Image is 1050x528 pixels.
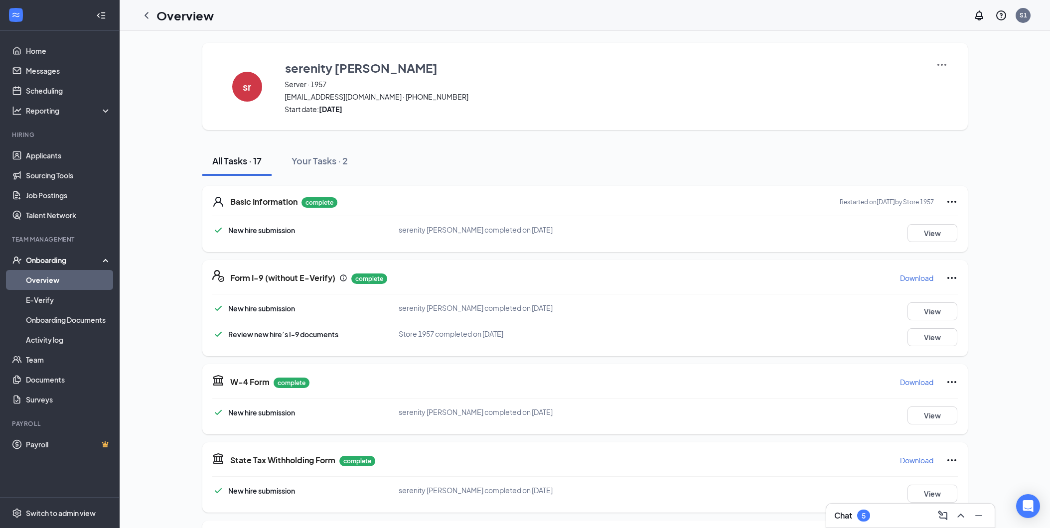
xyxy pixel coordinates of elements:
div: All Tasks · 17 [212,154,262,167]
p: Download [900,273,933,283]
p: complete [351,273,387,284]
span: New hire submission [228,304,295,313]
svg: ChevronUp [955,510,967,522]
div: Onboarding [26,255,103,265]
span: Store 1957 completed on [DATE] [399,329,503,338]
svg: TaxGovernmentIcon [212,452,224,464]
p: Download [900,455,933,465]
div: Payroll [12,419,109,428]
svg: Checkmark [212,406,224,418]
h5: Form I-9 (without E-Verify) [230,272,335,283]
a: Talent Network [26,205,111,225]
svg: User [212,196,224,208]
h3: serenity [PERSON_NAME] [285,59,438,76]
button: View [907,328,957,346]
span: Review new hire’s I-9 documents [228,330,338,339]
span: serenity [PERSON_NAME] completed on [DATE] [399,303,553,312]
button: View [907,485,957,503]
div: 5 [862,512,866,520]
p: Restarted on [DATE] by Store 1957 [840,198,934,206]
h1: Overview [156,7,214,24]
svg: FormI9EVerifyIcon [212,270,224,282]
a: Applicants [26,145,111,165]
svg: Ellipses [946,196,958,208]
svg: UserCheck [12,255,22,265]
button: Minimize [971,508,987,524]
button: ChevronUp [953,508,969,524]
span: serenity [PERSON_NAME] completed on [DATE] [399,407,553,416]
svg: QuestionInfo [995,9,1007,21]
p: Download [900,377,933,387]
a: Surveys [26,390,111,409]
a: Scheduling [26,81,111,101]
a: Sourcing Tools [26,165,111,185]
svg: Checkmark [212,302,224,314]
a: Messages [26,61,111,81]
a: Activity log [26,330,111,350]
a: PayrollCrown [26,434,111,454]
h3: Chat [834,510,852,521]
a: Documents [26,370,111,390]
svg: Ellipses [946,272,958,284]
svg: Collapse [96,10,106,20]
div: Open Intercom Messenger [1016,494,1040,518]
button: serenity [PERSON_NAME] [285,59,923,77]
svg: Checkmark [212,485,224,497]
img: More Actions [936,59,948,71]
svg: ChevronLeft [141,9,152,21]
button: View [907,406,957,424]
span: New hire submission [228,408,295,417]
a: Overview [26,270,111,290]
div: Team Management [12,235,109,244]
span: [EMAIL_ADDRESS][DOMAIN_NAME] · [PHONE_NUMBER] [285,92,923,102]
h5: W-4 Form [230,377,270,388]
div: Reporting [26,106,112,116]
a: Team [26,350,111,370]
h5: State Tax Withholding Form [230,455,335,466]
a: Job Postings [26,185,111,205]
span: serenity [PERSON_NAME] completed on [DATE] [399,225,553,234]
svg: Notifications [973,9,985,21]
strong: [DATE] [319,105,342,114]
button: ComposeMessage [935,508,951,524]
svg: ComposeMessage [937,510,949,522]
p: complete [339,456,375,466]
span: New hire submission [228,226,295,235]
button: View [907,224,957,242]
div: Your Tasks · 2 [292,154,348,167]
a: Onboarding Documents [26,310,111,330]
a: Home [26,41,111,61]
button: Download [900,374,934,390]
span: New hire submission [228,486,295,495]
svg: Settings [12,508,22,518]
svg: Checkmark [212,328,224,340]
h4: sr [243,83,251,90]
p: complete [301,197,337,208]
svg: Ellipses [946,376,958,388]
svg: Analysis [12,106,22,116]
span: Server · 1957 [285,79,923,89]
svg: Minimize [973,510,985,522]
span: serenity [PERSON_NAME] completed on [DATE] [399,486,553,495]
svg: Ellipses [946,454,958,466]
svg: TaxGovernmentIcon [212,374,224,386]
span: Start date: [285,104,923,114]
button: View [907,302,957,320]
p: complete [274,378,309,388]
a: E-Verify [26,290,111,310]
div: Switch to admin view [26,508,96,518]
svg: Checkmark [212,224,224,236]
div: S1 [1020,11,1027,19]
button: Download [900,270,934,286]
svg: WorkstreamLogo [11,10,21,20]
h5: Basic Information [230,196,298,207]
div: Hiring [12,131,109,139]
button: sr [222,59,272,114]
button: Download [900,452,934,468]
svg: Info [339,274,347,282]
